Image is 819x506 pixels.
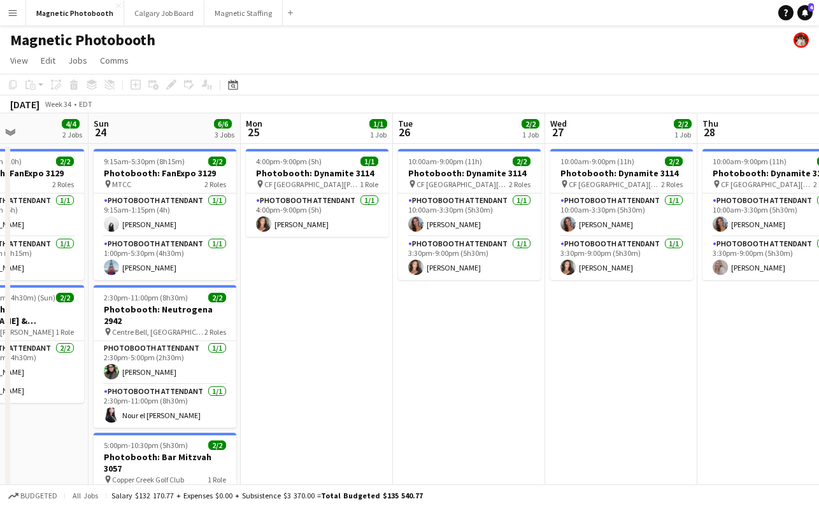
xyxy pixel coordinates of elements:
[321,491,423,500] span: Total Budgeted $135 540.77
[79,99,92,109] div: EDT
[550,237,693,280] app-card-role: Photobooth Attendant1/13:30pm-9:00pm (5h30m)[PERSON_NAME]
[10,98,39,111] div: [DATE]
[68,55,87,66] span: Jobs
[702,118,718,129] span: Thu
[246,118,262,129] span: Mon
[94,384,236,428] app-card-role: Photobooth Attendant1/12:30pm-11:00pm (8h30m)Nour el [PERSON_NAME]
[513,157,531,166] span: 2/2
[244,125,262,139] span: 25
[214,119,232,129] span: 6/6
[124,1,204,25] button: Calgary Job Board
[94,285,236,428] app-job-card: 2:30pm-11:00pm (8h30m)2/2Photobooth: Neutrogena 2942 Centre Bell, [GEOGRAPHIC_DATA]2 RolesPhotobo...
[104,293,188,302] span: 2:30pm-11:00pm (8h30m)
[204,179,226,189] span: 2 Roles
[26,1,124,25] button: Magnetic Photobooth
[41,55,55,66] span: Edit
[398,193,541,237] app-card-role: Photobooth Attendant1/110:00am-3:30pm (5h30m)[PERSON_NAME]
[112,327,204,337] span: Centre Bell, [GEOGRAPHIC_DATA]
[550,193,693,237] app-card-role: Photobooth Attendant1/110:00am-3:30pm (5h30m)[PERSON_NAME]
[204,327,226,337] span: 2 Roles
[246,193,388,237] app-card-role: Photobooth Attendant1/14:00pm-9:00pm (5h)[PERSON_NAME]
[256,157,322,166] span: 4:00pm-9:00pm (5h)
[111,491,423,500] div: Salary $132 170.77 + Expenses $0.00 + Subsistence $3 370.00 =
[665,157,683,166] span: 2/2
[509,179,531,189] span: 2 Roles
[20,491,57,500] span: Budgeted
[208,440,226,450] span: 2/2
[396,125,413,139] span: 26
[797,5,813,20] a: 4
[94,118,109,129] span: Sun
[398,167,541,179] h3: Photobooth: Dynamite 3114
[62,130,82,139] div: 2 Jobs
[100,55,129,66] span: Comms
[94,149,236,280] app-job-card: 9:15am-5:30pm (8h15m)2/2Photobooth: FanExpo 3129 MTCC2 RolesPhotobooth Attendant1/19:15am-1:15pm ...
[569,179,661,189] span: CF [GEOGRAPHIC_DATA][PERSON_NAME]
[548,125,567,139] span: 27
[370,130,387,139] div: 1 Job
[398,237,541,280] app-card-role: Photobooth Attendant1/13:30pm-9:00pm (5h30m)[PERSON_NAME]
[522,119,539,129] span: 2/2
[70,491,101,500] span: All jobs
[398,149,541,280] app-job-card: 10:00am-9:00pm (11h)2/2Photobooth: Dynamite 3114 CF [GEOGRAPHIC_DATA][PERSON_NAME]2 RolesPhotoboo...
[42,99,74,109] span: Week 34
[94,167,236,179] h3: Photobooth: FanExpo 3129
[661,179,683,189] span: 2 Roles
[246,149,388,237] app-job-card: 4:00pm-9:00pm (5h)1/1Photobooth: Dynamite 3114 CF [GEOGRAPHIC_DATA][PERSON_NAME]1 RolePhotobooth ...
[408,157,482,166] span: 10:00am-9:00pm (11h)
[808,3,814,11] span: 4
[550,167,693,179] h3: Photobooth: Dynamite 3114
[55,327,74,337] span: 1 Role
[56,293,74,302] span: 2/2
[6,489,59,503] button: Budgeted
[92,125,109,139] span: 24
[112,179,131,189] span: MTCC
[94,193,236,237] app-card-role: Photobooth Attendant1/19:15am-1:15pm (4h)[PERSON_NAME]
[369,119,387,129] span: 1/1
[246,167,388,179] h3: Photobooth: Dynamite 3114
[522,130,539,139] div: 1 Job
[721,179,813,189] span: CF [GEOGRAPHIC_DATA][PERSON_NAME]
[208,475,226,484] span: 1 Role
[94,304,236,327] h3: Photobooth: Neutrogena 2942
[95,52,134,69] a: Comms
[208,157,226,166] span: 2/2
[360,179,378,189] span: 1 Role
[417,179,509,189] span: CF [GEOGRAPHIC_DATA][PERSON_NAME]
[208,293,226,302] span: 2/2
[550,118,567,129] span: Wed
[701,125,718,139] span: 28
[550,149,693,280] app-job-card: 10:00am-9:00pm (11h)2/2Photobooth: Dynamite 3114 CF [GEOGRAPHIC_DATA][PERSON_NAME]2 RolesPhotoboo...
[560,157,634,166] span: 10:00am-9:00pm (11h)
[674,119,692,129] span: 2/2
[63,52,92,69] a: Jobs
[794,32,809,48] app-user-avatar: Kara & Monika
[94,341,236,384] app-card-role: Photobooth Attendant1/12:30pm-5:00pm (2h30m)[PERSON_NAME]
[264,179,360,189] span: CF [GEOGRAPHIC_DATA][PERSON_NAME]
[94,451,236,474] h3: Photobooth: Bar Mitzvah 3057
[713,157,787,166] span: 10:00am-9:00pm (11h)
[398,118,413,129] span: Tue
[112,475,184,484] span: Copper Creek Golf Club
[360,157,378,166] span: 1/1
[10,55,28,66] span: View
[104,157,185,166] span: 9:15am-5:30pm (8h15m)
[56,157,74,166] span: 2/2
[104,440,188,450] span: 5:00pm-10:30pm (5h30m)
[62,119,80,129] span: 4/4
[36,52,61,69] a: Edit
[52,179,74,189] span: 2 Roles
[94,237,236,280] app-card-role: Photobooth Attendant1/11:00pm-5:30pm (4h30m)[PERSON_NAME]
[5,52,33,69] a: View
[204,1,283,25] button: Magnetic Staffing
[674,130,691,139] div: 1 Job
[10,31,155,50] h1: Magnetic Photobooth
[215,130,234,139] div: 3 Jobs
